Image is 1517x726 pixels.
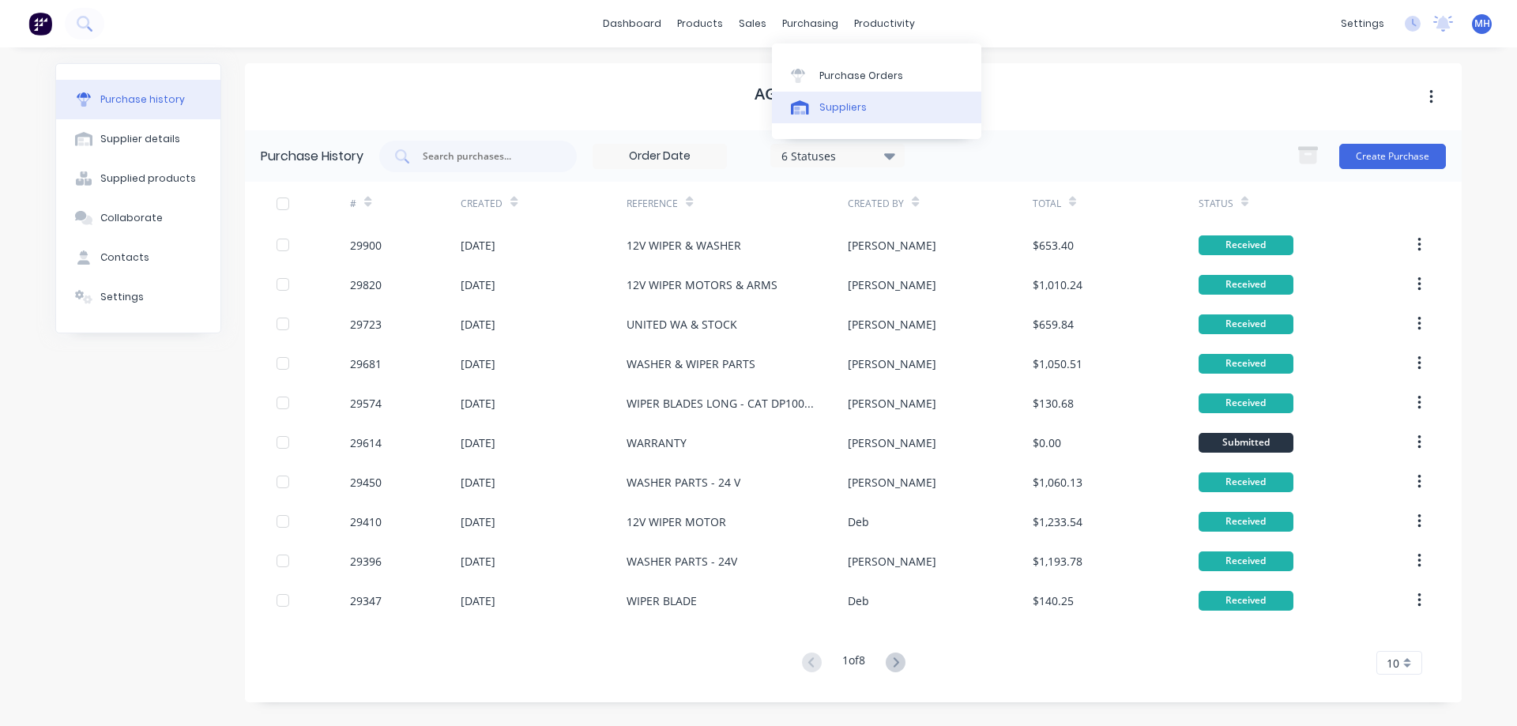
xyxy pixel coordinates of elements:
div: WASHER PARTS - 24 V [627,474,740,491]
div: 29396 [350,553,382,570]
div: WIPER BLADE [627,592,697,609]
div: 29820 [350,276,382,293]
div: [DATE] [461,395,495,412]
button: Contacts [56,238,220,277]
div: [DATE] [461,316,495,333]
div: 12V WIPER MOTOR [627,513,726,530]
div: Supplied products [100,171,196,186]
div: Received [1199,393,1293,413]
div: [PERSON_NAME] [848,355,936,372]
div: $1,060.13 [1033,474,1082,491]
div: 29410 [350,513,382,530]
a: Purchase Orders [772,59,981,91]
div: productivity [846,12,923,36]
div: [DATE] [461,237,495,254]
div: [DATE] [461,592,495,609]
div: Submitted [1199,433,1293,453]
button: Create Purchase [1339,144,1446,169]
div: UNITED WA & STOCK [627,316,737,333]
div: Received [1199,472,1293,492]
div: Settings [100,290,144,304]
div: Received [1199,591,1293,611]
div: Created [461,197,503,211]
div: 12V WIPER & WASHER [627,237,741,254]
div: sales [731,12,774,36]
div: 29450 [350,474,382,491]
button: Collaborate [56,198,220,238]
div: Contacts [100,250,149,265]
div: [PERSON_NAME] [848,434,936,451]
div: Received [1199,512,1293,532]
div: $130.68 [1033,395,1074,412]
div: Status [1199,197,1233,211]
div: 6 Statuses [781,147,894,164]
div: [DATE] [461,474,495,491]
div: Reference [627,197,678,211]
span: MH [1474,17,1490,31]
div: $1,050.51 [1033,355,1082,372]
button: Purchase history [56,80,220,119]
div: [DATE] [461,513,495,530]
div: [DATE] [461,553,495,570]
div: $1,010.24 [1033,276,1082,293]
div: Created By [848,197,904,211]
input: Order Date [593,145,726,168]
div: Received [1199,275,1293,295]
div: Received [1199,354,1293,374]
div: 29900 [350,237,382,254]
h1: AGMAT AGENCIES PTY LTD [755,85,953,103]
div: [PERSON_NAME] [848,316,936,333]
div: # [350,197,356,211]
button: Supplied products [56,159,220,198]
div: $653.40 [1033,237,1074,254]
div: [DATE] [461,276,495,293]
div: [PERSON_NAME] [848,474,936,491]
div: 12V WIPER MOTORS & ARMS [627,276,777,293]
div: 29347 [350,592,382,609]
div: [PERSON_NAME] [848,276,936,293]
button: Settings [56,277,220,317]
div: Total [1033,197,1061,211]
div: products [669,12,731,36]
div: Collaborate [100,211,163,225]
div: Purchase history [100,92,185,107]
a: Suppliers [772,92,981,123]
div: $1,233.54 [1033,513,1082,530]
div: $0.00 [1033,434,1061,451]
div: 29723 [350,316,382,333]
div: Received [1199,551,1293,571]
div: Deb [848,513,869,530]
div: Supplier details [100,132,180,146]
div: 29614 [350,434,382,451]
div: [PERSON_NAME] [848,237,936,254]
a: dashboard [595,12,669,36]
div: Received [1199,314,1293,334]
div: Deb [848,592,869,609]
div: [PERSON_NAME] [848,553,936,570]
div: WASHER & WIPER PARTS [627,355,755,372]
div: settings [1333,12,1392,36]
div: [DATE] [461,434,495,451]
div: 1 of 8 [842,652,865,675]
div: purchasing [774,12,846,36]
div: $659.84 [1033,316,1074,333]
div: 29681 [350,355,382,372]
div: WASHER PARTS - 24V [627,553,737,570]
div: $1,193.78 [1033,553,1082,570]
div: Suppliers [819,100,867,115]
input: Search purchases... [421,149,552,164]
div: 29574 [350,395,382,412]
div: Purchase Orders [819,69,903,83]
div: Received [1199,235,1293,255]
div: [PERSON_NAME] [848,395,936,412]
div: [DATE] [461,355,495,372]
div: WARRANTY [627,434,687,451]
div: $140.25 [1033,592,1074,609]
div: WIPER BLADES LONG - CAT DP100 CABS [627,395,816,412]
img: Factory [28,12,52,36]
div: Purchase History [261,147,363,166]
button: Supplier details [56,119,220,159]
span: 10 [1387,655,1399,671]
